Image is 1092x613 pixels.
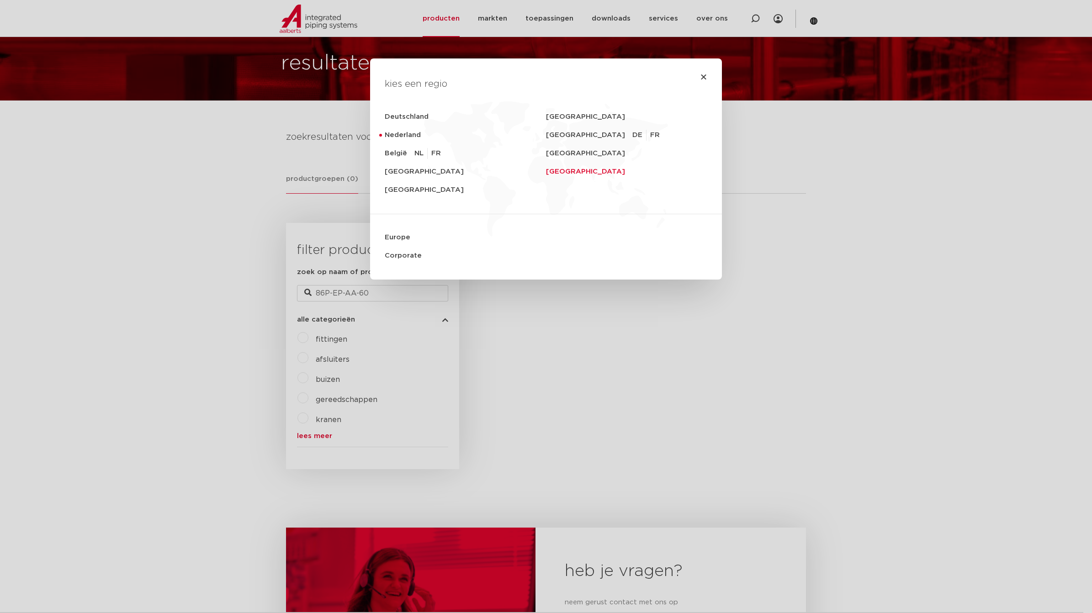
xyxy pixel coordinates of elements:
[385,228,707,247] a: Europe
[700,73,707,80] a: Close
[632,130,647,141] a: DE
[385,77,707,91] h4: kies een regio
[546,108,707,126] a: [GEOGRAPHIC_DATA]
[385,108,707,265] nav: Menu
[650,130,663,141] a: FR
[414,148,428,159] a: NL
[385,108,546,126] a: Deutschland
[414,144,441,163] ul: België
[546,126,632,144] a: [GEOGRAPHIC_DATA]
[385,144,414,163] a: België
[385,247,707,265] a: Corporate
[385,181,546,199] a: [GEOGRAPHIC_DATA]
[546,163,707,181] a: [GEOGRAPHIC_DATA]
[385,163,546,181] a: [GEOGRAPHIC_DATA]
[546,144,707,163] a: [GEOGRAPHIC_DATA]
[431,148,441,159] a: FR
[632,126,667,144] ul: [GEOGRAPHIC_DATA]
[385,126,546,144] a: Nederland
